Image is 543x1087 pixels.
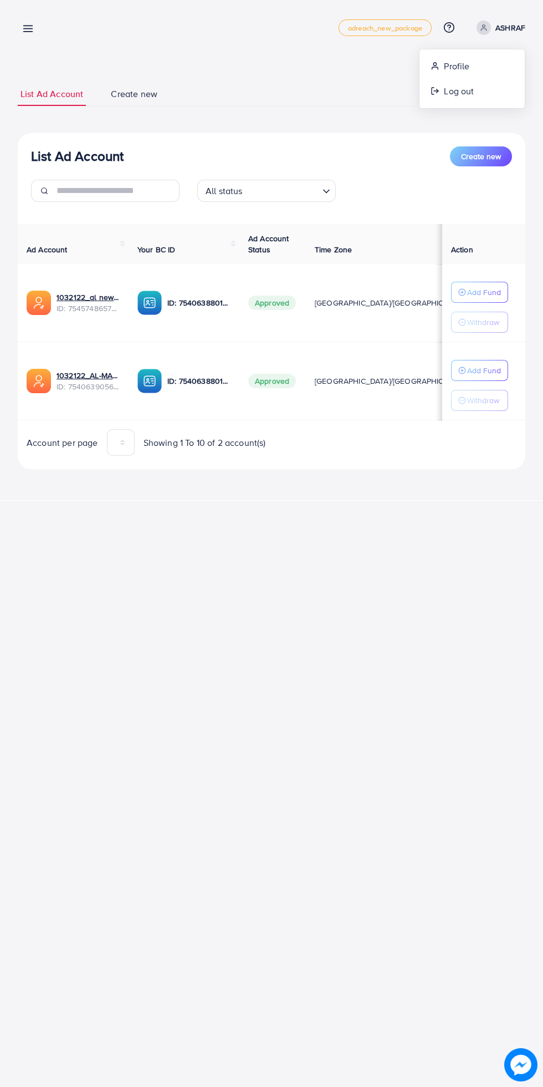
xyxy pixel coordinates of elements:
[21,88,83,100] span: List Ad Account
[248,374,296,388] span: Approved
[111,88,157,100] span: Create new
[248,233,289,255] span: Ad Account Status
[197,180,336,202] div: Search for option
[57,303,120,314] span: ID: 7545748657711988753
[444,84,474,98] span: Log out
[144,436,266,449] span: Showing 1 To 10 of 2 account(s)
[451,312,508,333] button: Withdraw
[451,390,508,411] button: Withdraw
[451,360,508,381] button: Add Fund
[467,316,499,329] p: Withdraw
[248,296,296,310] span: Approved
[27,369,51,393] img: ic-ads-acc.e4c84228.svg
[57,292,120,314] div: <span class='underline'>1032122_al new_1756881546706</span></br>7545748657711988753
[461,151,501,162] span: Create new
[27,244,68,255] span: Ad Account
[495,21,525,34] p: ASHRAF
[57,370,120,381] a: 1032122_AL-MAKKAH_1755691890611
[27,291,51,315] img: ic-ads-acc.e4c84228.svg
[137,244,176,255] span: Your BC ID
[419,49,525,109] ul: ASHRAF
[27,436,98,449] span: Account per page
[57,370,120,393] div: <span class='underline'>1032122_AL-MAKKAH_1755691890611</span></br>7540639056867557392
[348,24,422,32] span: adreach_new_package
[444,59,469,73] span: Profile
[137,291,162,315] img: ic-ba-acc.ded83a64.svg
[315,244,352,255] span: Time Zone
[57,292,120,303] a: 1032122_al new_1756881546706
[451,282,508,303] button: Add Fund
[57,381,120,392] span: ID: 7540639056867557392
[203,183,245,199] span: All status
[246,181,318,199] input: Search for option
[315,297,469,308] span: [GEOGRAPHIC_DATA]/[GEOGRAPHIC_DATA]
[167,296,230,309] p: ID: 7540638801937629201
[137,369,162,393] img: ic-ba-acc.ded83a64.svg
[31,148,124,164] h3: List Ad Account
[472,21,525,35] a: ASHRAF
[467,364,501,377] p: Add Fund
[467,394,499,407] p: Withdraw
[504,1048,537,1081] img: image
[467,286,501,299] p: Add Fund
[450,146,512,166] button: Create new
[315,375,469,387] span: [GEOGRAPHIC_DATA]/[GEOGRAPHIC_DATA]
[451,244,473,255] span: Action
[167,374,230,388] p: ID: 7540638801937629201
[339,19,432,36] a: adreach_new_package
